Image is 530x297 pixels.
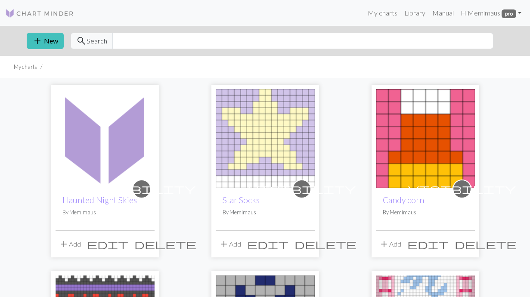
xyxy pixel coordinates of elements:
img: Haunted Night Skies CW [56,89,155,188]
span: edit [247,238,288,250]
span: visibility [408,182,516,195]
span: visibility [248,182,356,195]
img: Logo [5,8,74,19]
span: delete [134,238,196,250]
button: Delete [452,236,520,252]
span: add [32,35,43,47]
a: Candy corn [383,195,424,205]
button: Edit [84,236,131,252]
a: Candy corn [376,133,475,142]
button: Add [376,236,404,252]
i: private [408,180,516,198]
button: Delete [131,236,199,252]
span: search [76,35,87,47]
a: Library [401,4,429,22]
button: Delete [291,236,360,252]
a: My charts [364,4,401,22]
span: Search [87,36,107,46]
i: private [88,180,195,198]
button: Add [216,236,244,252]
a: Haunted Night Skies CW [56,133,155,142]
p: By Memimaus [383,208,468,217]
img: Candy corn [376,89,475,188]
a: Manual [429,4,457,22]
i: private [248,180,356,198]
i: Edit [247,239,288,249]
button: Edit [244,236,291,252]
a: Star Socks [216,133,315,142]
p: By Memimaus [223,208,308,217]
button: Add [56,236,84,252]
li: My charts [14,63,37,71]
p: By Memimaus [62,208,148,217]
span: add [219,238,229,250]
img: Star Socks [216,89,315,188]
i: Edit [407,239,449,249]
span: edit [407,238,449,250]
span: delete [455,238,517,250]
span: edit [87,238,128,250]
button: New [27,33,64,49]
span: pro [502,9,516,18]
span: delete [294,238,356,250]
a: HiMemimaus pro [457,4,525,22]
span: add [379,238,389,250]
a: Star Socks [223,195,260,205]
a: Haunted Night Skies [62,195,137,205]
i: Edit [87,239,128,249]
span: add [59,238,69,250]
button: Edit [404,236,452,252]
span: visibility [88,182,195,195]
